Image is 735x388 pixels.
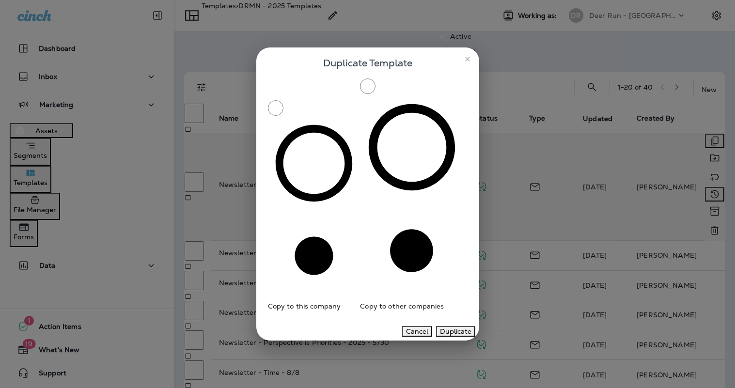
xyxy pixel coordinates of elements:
[436,326,475,337] button: Duplicate
[360,302,444,310] span: Copy to other companies
[268,302,341,310] span: Copy to this company
[323,55,412,71] span: Duplicate Template
[402,326,432,337] button: Cancel
[360,78,375,94] input: Copy to other companies
[268,100,283,116] input: Copy to this company
[460,51,475,67] button: close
